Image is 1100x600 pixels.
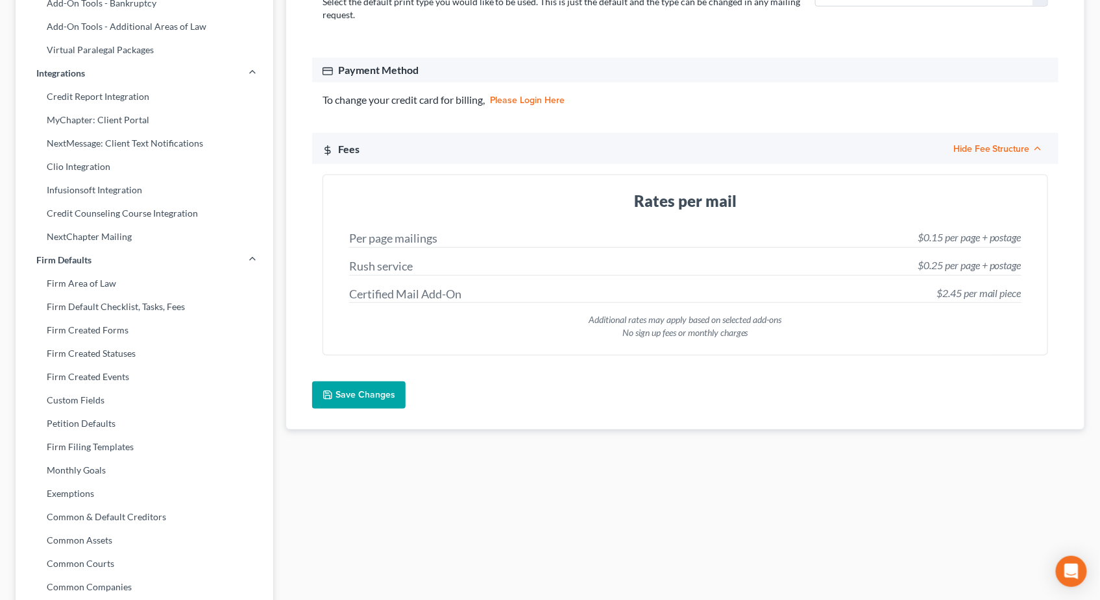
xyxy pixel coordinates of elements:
[16,482,273,505] a: Exemptions
[16,505,273,529] a: Common & Default Creditors
[918,230,1021,245] div: $0.15 per page + postage
[339,191,1032,211] h3: Rates per mail
[349,286,461,303] div: Certified Mail Add-On
[918,258,1021,273] div: $0.25 per page + postage
[36,67,85,80] span: Integrations
[349,313,1021,326] div: Additional rates may apply based on selected add-ons
[16,132,273,155] a: NextMessage: Client Text Notifications
[16,248,273,272] a: Firm Defaults
[36,254,92,267] span: Firm Defaults
[16,225,273,248] a: NextChapter Mailing
[16,202,273,225] a: Credit Counseling Course Integration
[1056,556,1087,587] div: Open Intercom Messenger
[953,143,1043,154] button: Hide Fee Structure
[16,435,273,459] a: Firm Filing Templates
[16,272,273,295] a: Firm Area of Law
[16,62,273,85] a: Integrations
[490,96,565,105] a: please login here
[16,412,273,435] a: Petition Defaults
[16,15,273,38] a: Add-On Tools - Additional Areas of Law
[16,155,273,178] a: Clio Integration
[16,342,273,365] a: Firm Created Statuses
[16,389,273,412] a: Custom Fields
[16,575,273,599] a: Common Companies
[16,318,273,342] a: Firm Created Forms
[16,38,273,62] a: Virtual Paralegal Packages
[323,142,360,156] div: Fees
[16,295,273,318] a: Firm Default Checklist, Tasks, Fees
[16,459,273,482] a: Monthly Goals
[16,85,273,108] a: Credit Report Integration
[349,230,437,247] div: Per page mailings
[323,63,1048,77] div: Payment Method
[936,286,1021,301] div: $2.45 per mail piece
[312,82,1058,118] div: To change your credit card for billing,
[16,552,273,575] a: Common Courts
[16,365,273,389] a: Firm Created Events
[16,178,273,202] a: Infusionsoft Integration
[349,326,1021,339] div: No sign up fees or monthly charges
[312,381,406,409] button: Save Changes
[16,108,273,132] a: MyChapter: Client Portal
[349,258,413,275] div: Rush service
[16,529,273,552] a: Common Assets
